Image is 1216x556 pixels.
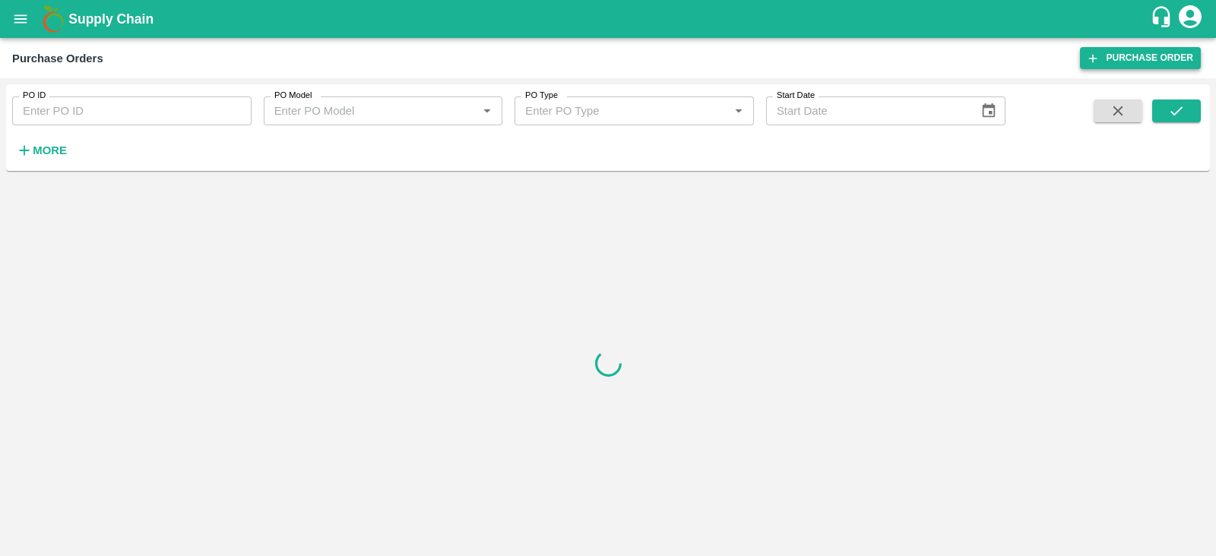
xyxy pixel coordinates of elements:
button: open drawer [3,2,38,36]
a: Supply Chain [68,8,1150,30]
strong: More [33,144,67,156]
button: More [12,137,71,163]
input: Enter PO Model [268,101,473,121]
div: account of current user [1176,3,1204,35]
input: Enter PO Type [519,101,724,121]
button: Open [729,101,749,121]
button: Choose date [974,96,1003,125]
label: Start Date [777,90,815,102]
img: logo [38,4,68,34]
button: Open [477,101,497,121]
a: Purchase Order [1080,47,1201,69]
div: Purchase Orders [12,49,103,68]
input: Start Date [766,96,968,125]
label: PO ID [23,90,46,102]
label: PO Model [274,90,312,102]
input: Enter PO ID [12,96,252,125]
div: customer-support [1150,5,1176,33]
b: Supply Chain [68,11,154,27]
label: PO Type [525,90,558,102]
